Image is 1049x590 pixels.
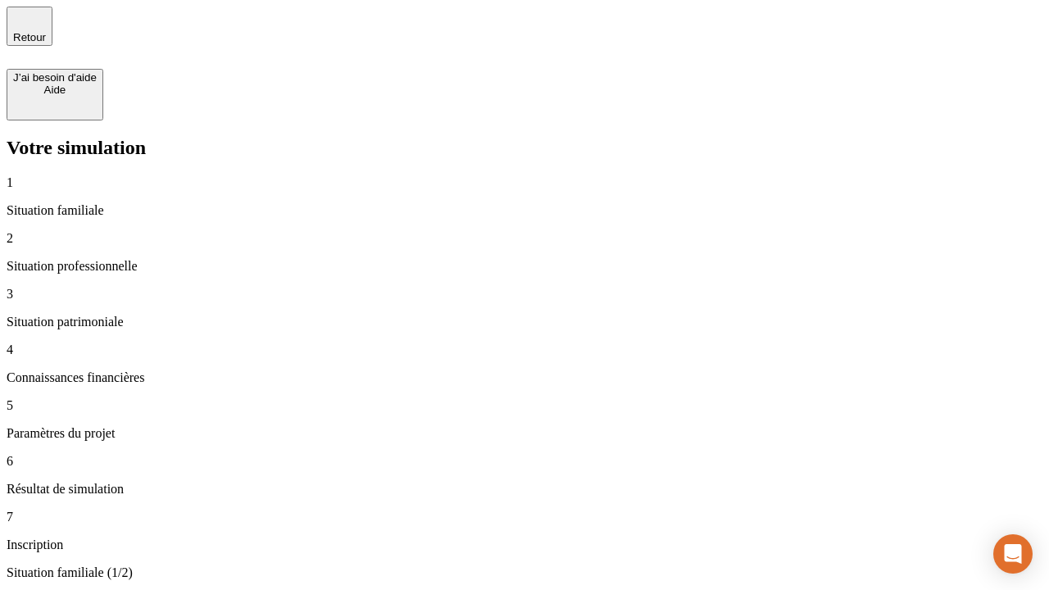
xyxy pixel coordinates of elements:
[7,259,1042,274] p: Situation professionnelle
[7,137,1042,159] h2: Votre simulation
[7,175,1042,190] p: 1
[7,231,1042,246] p: 2
[7,203,1042,218] p: Situation familiale
[7,454,1042,469] p: 6
[13,31,46,43] span: Retour
[13,71,97,84] div: J’ai besoin d'aide
[13,84,97,96] div: Aide
[7,538,1042,552] p: Inscription
[993,534,1033,574] div: Open Intercom Messenger
[7,482,1042,497] p: Résultat de simulation
[7,69,103,120] button: J’ai besoin d'aideAide
[7,343,1042,357] p: 4
[7,287,1042,302] p: 3
[7,398,1042,413] p: 5
[7,370,1042,385] p: Connaissances financières
[7,510,1042,524] p: 7
[7,426,1042,441] p: Paramètres du projet
[7,7,52,46] button: Retour
[7,565,1042,580] p: Situation familiale (1/2)
[7,315,1042,329] p: Situation patrimoniale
